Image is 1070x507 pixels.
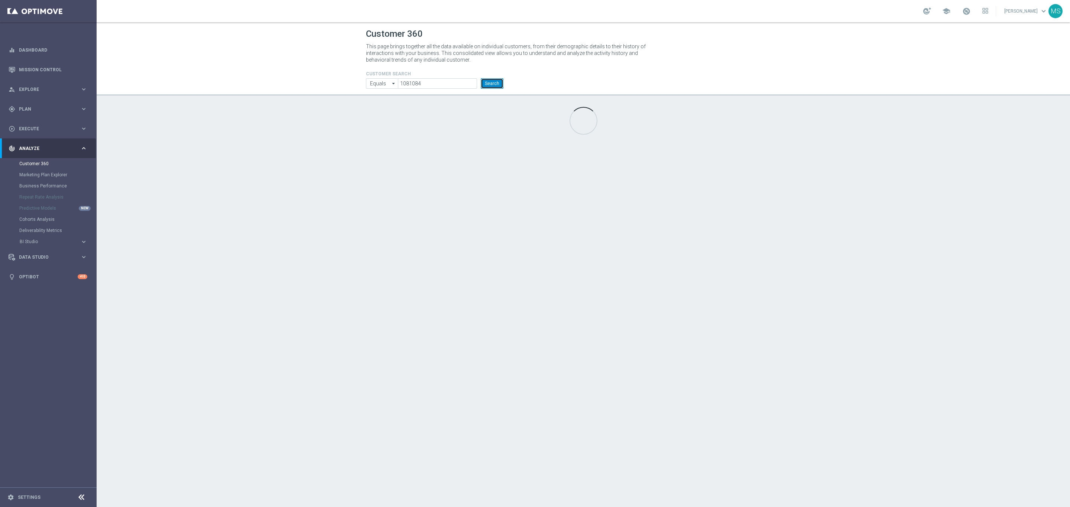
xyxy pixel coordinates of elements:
[366,29,801,39] h1: Customer 360
[19,192,96,203] div: Repeat Rate Analysis
[1040,7,1048,15] span: keyboard_arrow_down
[19,146,80,151] span: Analyze
[19,267,78,287] a: Optibot
[19,214,96,225] div: Cohorts Analysis
[9,254,80,261] div: Data Studio
[8,106,88,112] button: gps_fixed Plan keyboard_arrow_right
[19,87,80,92] span: Explore
[9,145,80,152] div: Analyze
[19,225,96,236] div: Deliverability Metrics
[9,267,87,287] div: Optibot
[19,127,80,131] span: Execute
[9,274,15,280] i: lightbulb
[366,71,503,76] h4: CUSTOMER SEARCH
[19,183,77,189] a: Business Performance
[78,274,87,279] div: +10
[18,495,40,500] a: Settings
[8,67,88,73] button: Mission Control
[8,86,88,92] button: person_search Explore keyboard_arrow_right
[19,203,96,214] div: Predictive Models
[80,105,87,112] i: keyboard_arrow_right
[8,126,88,132] button: play_circle_outline Execute keyboard_arrow_right
[80,238,87,245] i: keyboard_arrow_right
[9,145,15,152] i: track_changes
[19,169,96,180] div: Marketing Plan Explorer
[19,161,77,167] a: Customer 360
[8,254,88,260] button: Data Studio keyboard_arrow_right
[9,86,80,93] div: Explore
[19,255,80,259] span: Data Studio
[80,145,87,152] i: keyboard_arrow_right
[1048,4,1063,18] div: MS
[942,7,950,15] span: school
[80,253,87,261] i: keyboard_arrow_right
[390,79,398,88] i: arrow_drop_down
[8,145,88,151] button: track_changes Analyze keyboard_arrow_right
[19,228,77,233] a: Deliverability Metrics
[19,107,80,111] span: Plan
[19,239,88,245] button: BI Studio keyboard_arrow_right
[8,47,88,53] button: equalizer Dashboard
[20,239,80,244] div: BI Studio
[79,206,91,211] div: NEW
[19,40,87,60] a: Dashboard
[9,125,15,132] i: play_circle_outline
[20,239,73,244] span: BI Studio
[19,216,77,222] a: Cohorts Analysis
[8,274,88,280] button: lightbulb Optibot +10
[7,494,14,501] i: settings
[80,125,87,132] i: keyboard_arrow_right
[19,180,96,192] div: Business Performance
[19,158,96,169] div: Customer 360
[9,40,87,60] div: Dashboard
[9,106,80,112] div: Plan
[398,78,477,89] input: Enter CID, Email, name or phone
[9,47,15,53] i: equalizer
[19,172,77,178] a: Marketing Plan Explorer
[9,86,15,93] i: person_search
[19,60,87,79] a: Mission Control
[80,86,87,93] i: keyboard_arrow_right
[9,106,15,112] i: gps_fixed
[1003,6,1048,17] a: [PERSON_NAME]keyboard_arrow_down
[366,43,652,63] p: This page brings together all the data available on individual customers, from their demographic ...
[366,78,398,89] input: Enter CID, Email, name or phone
[9,60,87,79] div: Mission Control
[19,236,96,247] div: BI Studio
[9,125,80,132] div: Execute
[481,78,503,89] button: Search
